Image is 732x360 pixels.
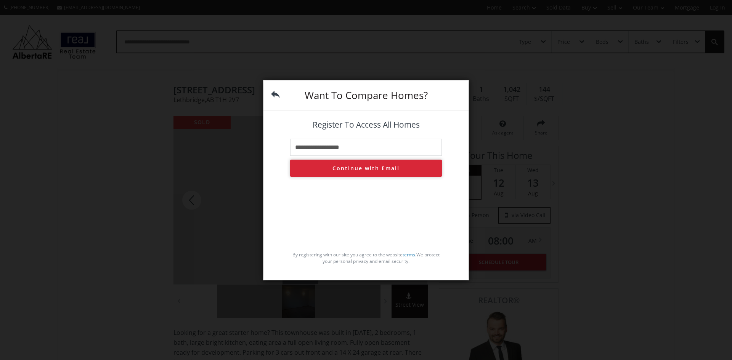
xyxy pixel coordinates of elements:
[403,251,415,258] a: terms
[290,90,442,100] h3: Want To Compare Homes?
[290,160,442,177] button: Continue with Email
[290,251,442,264] p: By registering with our site you agree to the website . We protect your personal privacy and emai...
[290,120,442,129] h4: Register To Access All Homes
[271,90,280,99] img: back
